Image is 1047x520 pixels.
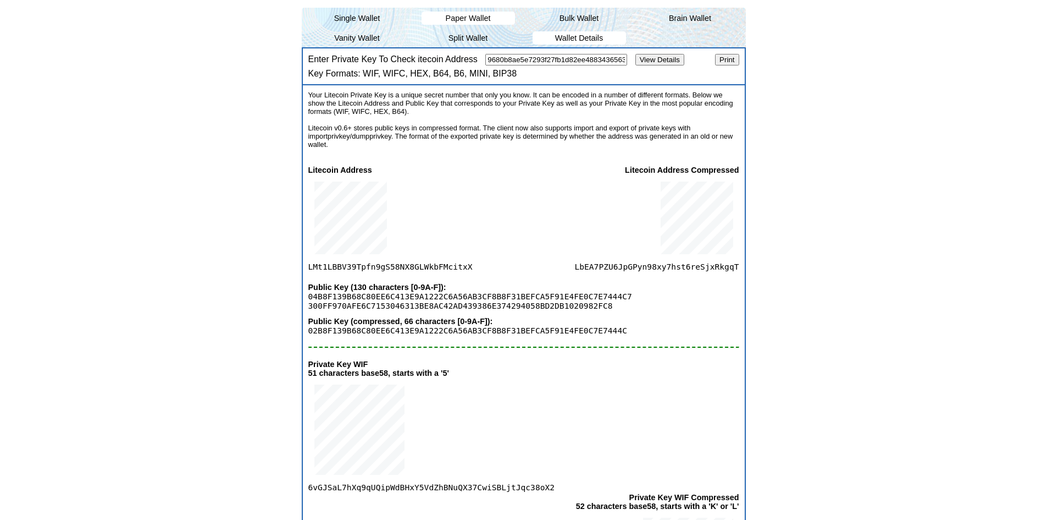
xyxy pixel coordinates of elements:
[574,166,739,174] span: Litecoin Address Compressed
[308,124,733,149] span: Litecoin v0.6+ stores public keys in compressed format. The client now also supports import and e...
[635,8,746,28] li: Brain Wallet
[708,502,739,511] span: 'K' or 'L'
[308,326,739,335] span: 02B8F139B68C80EE6C413E9A1222C6A56AB3CF8B8F31BEFCA5F91E4FE0C7E7444C
[302,8,413,28] li: Single Wallet
[308,377,555,492] span: 6vGJSaL7hXq9qUQipWdBHxY5VdZhBNuQX37CwiSBLjtJqc38oX2
[715,54,739,65] input: Print
[302,28,413,48] li: Vanity Wallet
[574,174,739,271] span: LbEA7PZU6JpGPyn98xy7hst6reSjxRkgqT
[308,317,739,326] span: Public Key (compressed, 66 characters [0-9A-F]):
[308,69,517,78] label: Key Formats: WIF, WIFC, HEX, B64, B6, MINI, BIP38
[308,292,633,310] span: 04B8F139B68C80EE6C413E9A1222C6A56AB3CF8B8F31BEFCA5F91E4FE0C7E7444C7300FF970AFE6C7153046313BE8AC42...
[308,360,439,377] span: Private Key WIF 51 characters base58, starts with a
[635,54,684,65] input: View Details
[422,12,515,25] li: Paper Wallet
[413,28,524,48] li: Split Wallet
[533,31,626,45] li: Wallet Details
[576,493,739,511] span: Private Key WIF Compressed 52 characters base58, starts with a
[524,8,635,28] li: Bulk Wallet
[308,54,478,64] label: Enter Private Key To Check itecoin Address
[441,369,449,377] span: '5'
[308,283,739,292] span: Public Key (130 characters [0-9A-F]):
[308,166,473,174] span: Litecoin Address
[308,91,733,116] span: Your Litecoin Private Key is a unique secret number that only you know. It can be encoded in a nu...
